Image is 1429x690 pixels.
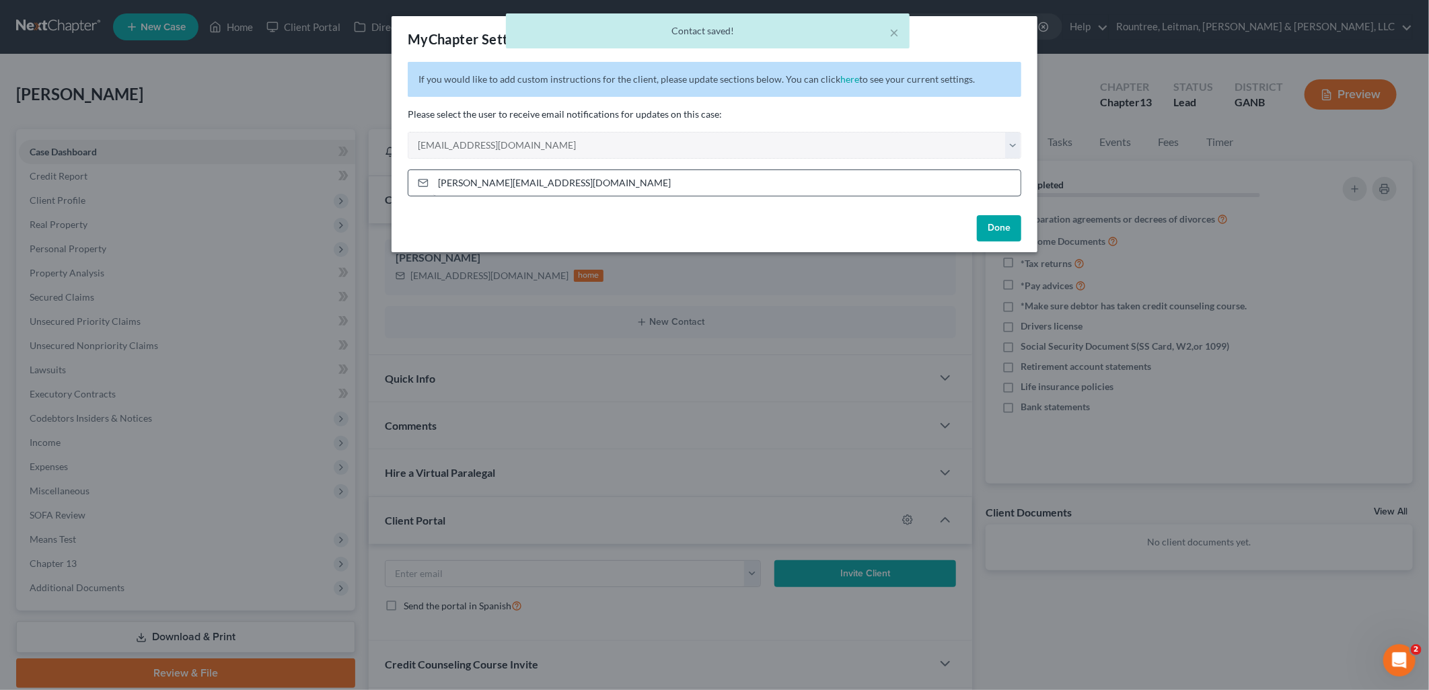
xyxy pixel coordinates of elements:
iframe: Intercom live chat [1383,644,1416,677]
span: You can click to see your current settings. [786,73,975,85]
a: here [840,73,859,85]
button: Done [977,215,1021,242]
span: 2 [1411,644,1422,655]
span: If you would like to add custom instructions for the client, please update sections below. [418,73,784,85]
p: Please select the user to receive email notifications for updates on this case: [408,108,1021,121]
div: Contact saved! [517,24,899,38]
input: Enter email... [433,170,1021,196]
button: × [889,24,899,40]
